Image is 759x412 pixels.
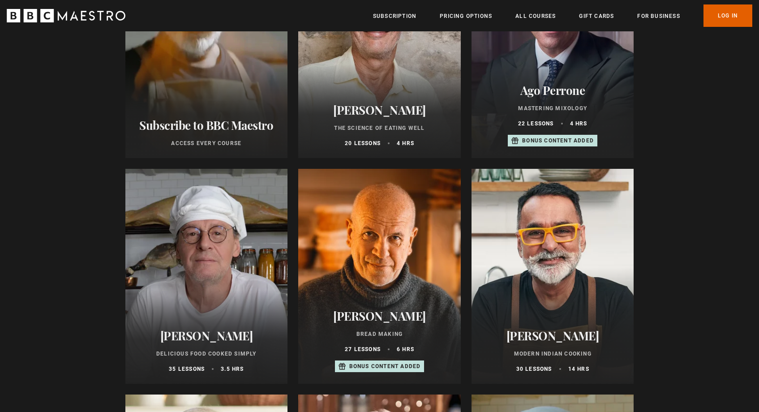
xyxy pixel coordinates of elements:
p: Delicious Food Cooked Simply [136,350,277,358]
h2: [PERSON_NAME] [309,309,450,323]
p: 27 lessons [345,345,381,353]
a: All Courses [515,12,556,21]
p: 6 hrs [397,345,414,353]
p: Bread Making [309,330,450,338]
p: Mastering Mixology [482,104,623,112]
nav: Primary [373,4,752,27]
a: [PERSON_NAME] Bread Making 27 lessons 6 hrs Bonus content added [298,169,461,384]
p: 22 lessons [518,120,554,128]
p: Modern Indian Cooking [482,350,623,358]
a: Gift Cards [579,12,614,21]
p: 4 hrs [570,120,587,128]
p: Bonus content added [349,362,421,370]
a: Pricing Options [440,12,492,21]
h2: [PERSON_NAME] [136,329,277,343]
p: 20 lessons [345,139,381,147]
svg: BBC Maestro [7,9,125,22]
p: Bonus content added [522,137,594,145]
h2: [PERSON_NAME] [309,103,450,117]
a: [PERSON_NAME] Delicious Food Cooked Simply 35 lessons 3.5 hrs [125,169,288,384]
a: [PERSON_NAME] Modern Indian Cooking 30 lessons 14 hrs [472,169,634,384]
p: 35 lessons [169,365,205,373]
h2: Ago Perrone [482,83,623,97]
a: For business [637,12,680,21]
p: 4 hrs [397,139,414,147]
a: Log In [703,4,752,27]
p: The Science of Eating Well [309,124,450,132]
a: Subscription [373,12,416,21]
p: 30 lessons [516,365,552,373]
p: 14 hrs [568,365,589,373]
p: 3.5 hrs [221,365,244,373]
h2: [PERSON_NAME] [482,329,623,343]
